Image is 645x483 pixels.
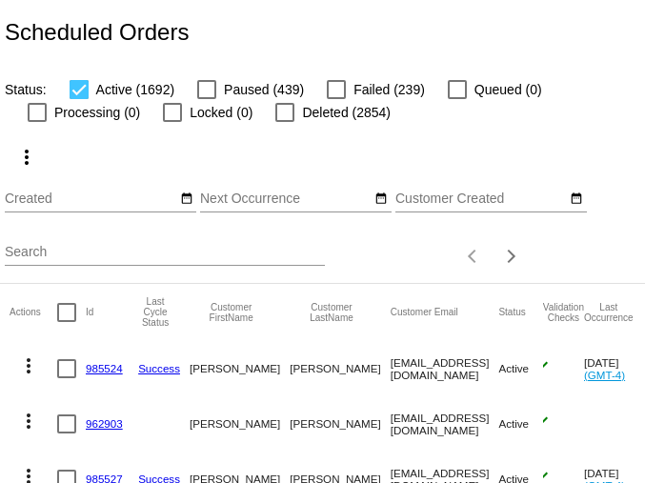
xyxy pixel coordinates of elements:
[391,341,499,396] mat-cell: [EMAIL_ADDRESS][DOMAIN_NAME]
[353,78,425,101] span: Failed (239)
[498,362,529,374] span: Active
[570,191,583,207] mat-icon: date_range
[290,302,373,323] button: Change sorting for CustomerLastName
[15,146,38,169] mat-icon: more_vert
[290,396,390,452] mat-cell: [PERSON_NAME]
[543,284,584,341] mat-header-cell: Validation Checks
[86,362,123,374] a: 985524
[290,341,390,396] mat-cell: [PERSON_NAME]
[498,417,529,430] span: Active
[5,82,47,97] span: Status:
[5,19,189,46] h2: Scheduled Orders
[584,369,625,381] a: (GMT-4)
[138,296,172,328] button: Change sorting for LastProcessingCycleId
[17,410,40,433] mat-icon: more_vert
[138,362,180,374] a: Success
[224,78,304,101] span: Paused (439)
[391,396,499,452] mat-cell: [EMAIL_ADDRESS][DOMAIN_NAME]
[86,417,123,430] a: 962903
[5,245,325,260] input: Search
[190,302,272,323] button: Change sorting for CustomerFirstName
[5,191,176,207] input: Created
[17,354,40,377] mat-icon: more_vert
[474,78,542,101] span: Queued (0)
[584,302,634,323] button: Change sorting for LastOccurrenceUtc
[200,191,372,207] input: Next Occurrence
[498,307,525,318] button: Change sorting for Status
[374,191,388,207] mat-icon: date_range
[391,307,458,318] button: Change sorting for CustomerEmail
[190,101,252,124] span: Locked (0)
[493,237,531,275] button: Next page
[96,78,174,101] span: Active (1692)
[454,237,493,275] button: Previous page
[180,191,193,207] mat-icon: date_range
[190,341,290,396] mat-cell: [PERSON_NAME]
[10,284,57,341] mat-header-cell: Actions
[395,191,567,207] input: Customer Created
[190,396,290,452] mat-cell: [PERSON_NAME]
[86,307,93,318] button: Change sorting for Id
[302,101,391,124] span: Deleted (2854)
[54,101,140,124] span: Processing (0)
